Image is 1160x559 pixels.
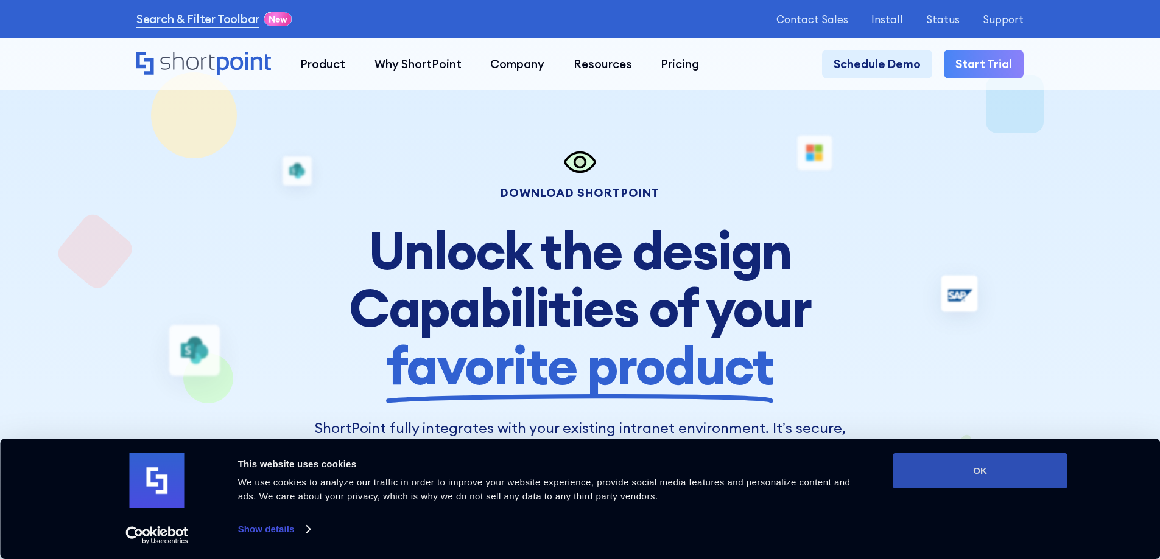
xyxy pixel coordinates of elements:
[574,55,632,73] div: Resources
[822,50,932,79] a: Schedule Demo
[926,13,960,25] a: Status
[360,50,476,79] a: Why ShortPoint
[104,526,210,544] a: Usercentrics Cookiebot - opens in a new window
[983,13,1024,25] a: Support
[308,417,852,504] p: ShortPoint fully integrates with your existing intranet environment. It’s secure, private and eve...
[136,10,259,28] a: Search & Filter Toolbar
[941,418,1160,559] iframe: Chat Widget
[944,50,1024,79] a: Start Trial
[776,13,848,25] a: Contact Sales
[647,50,714,79] a: Pricing
[661,55,699,73] div: Pricing
[238,457,866,471] div: This website uses cookies
[559,50,647,79] a: Resources
[238,477,851,501] span: We use cookies to analyze our traffic in order to improve your website experience, provide social...
[308,222,852,394] h1: Unlock the design Capabilities of your
[238,520,310,538] a: Show details
[476,50,559,79] a: Company
[386,337,774,394] span: favorite product
[490,55,544,73] div: Company
[871,13,903,25] a: Install
[300,55,345,73] div: Product
[374,55,462,73] div: Why ShortPoint
[136,52,271,77] a: Home
[130,453,185,508] img: logo
[308,187,852,199] div: Download Shortpoint
[893,453,1067,488] button: OK
[286,50,360,79] a: Product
